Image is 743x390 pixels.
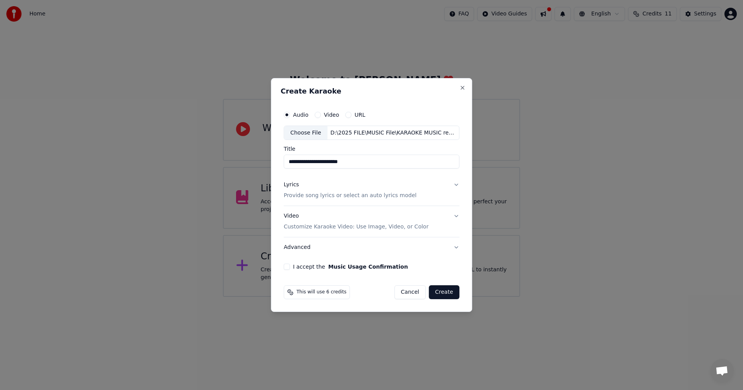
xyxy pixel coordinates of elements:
button: Cancel [394,285,426,299]
div: Video [284,213,428,231]
label: Audio [293,112,308,118]
label: Video [324,112,339,118]
p: Provide song lyrics or select an auto lyrics model [284,192,416,200]
div: Lyrics [284,181,299,189]
button: VideoCustomize Karaoke Video: Use Image, Video, or Color [284,206,459,237]
button: LyricsProvide song lyrics or select an auto lyrics model [284,175,459,206]
div: D:\2025 FILE\MUSIC File\KARAOKE MUSIC ready\Air Supply\09-Sweet Dreams - Air Supply.mp3 [327,129,459,137]
p: Customize Karaoke Video: Use Image, Video, or Color [284,223,428,231]
label: I accept the [293,264,408,269]
label: Title [284,146,459,152]
span: This will use 6 credits [296,289,346,295]
div: Choose File [284,126,327,140]
h2: Create Karaoke [281,88,462,95]
label: URL [354,112,365,118]
button: Create [429,285,459,299]
button: Advanced [284,237,459,257]
button: I accept the [328,264,408,269]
